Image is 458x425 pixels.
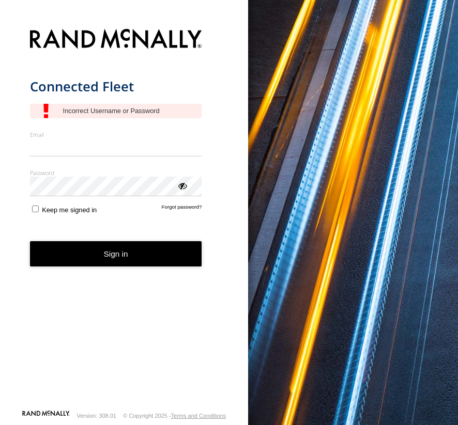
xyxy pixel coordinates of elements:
[30,27,202,53] img: Rand McNally
[162,204,202,214] a: Forgot password?
[42,206,97,214] span: Keep me signed in
[177,180,187,191] div: ViewPassword
[30,23,219,410] form: main
[30,131,202,138] label: Email
[171,413,226,419] a: Terms and Conditions
[32,206,39,212] input: Keep me signed in
[30,78,202,95] h1: Connected Fleet
[22,411,70,421] a: Visit our Website
[77,413,116,419] div: Version: 308.01
[30,169,202,177] label: Password
[30,241,202,266] button: Sign in
[123,413,226,419] div: © Copyright 2025 -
